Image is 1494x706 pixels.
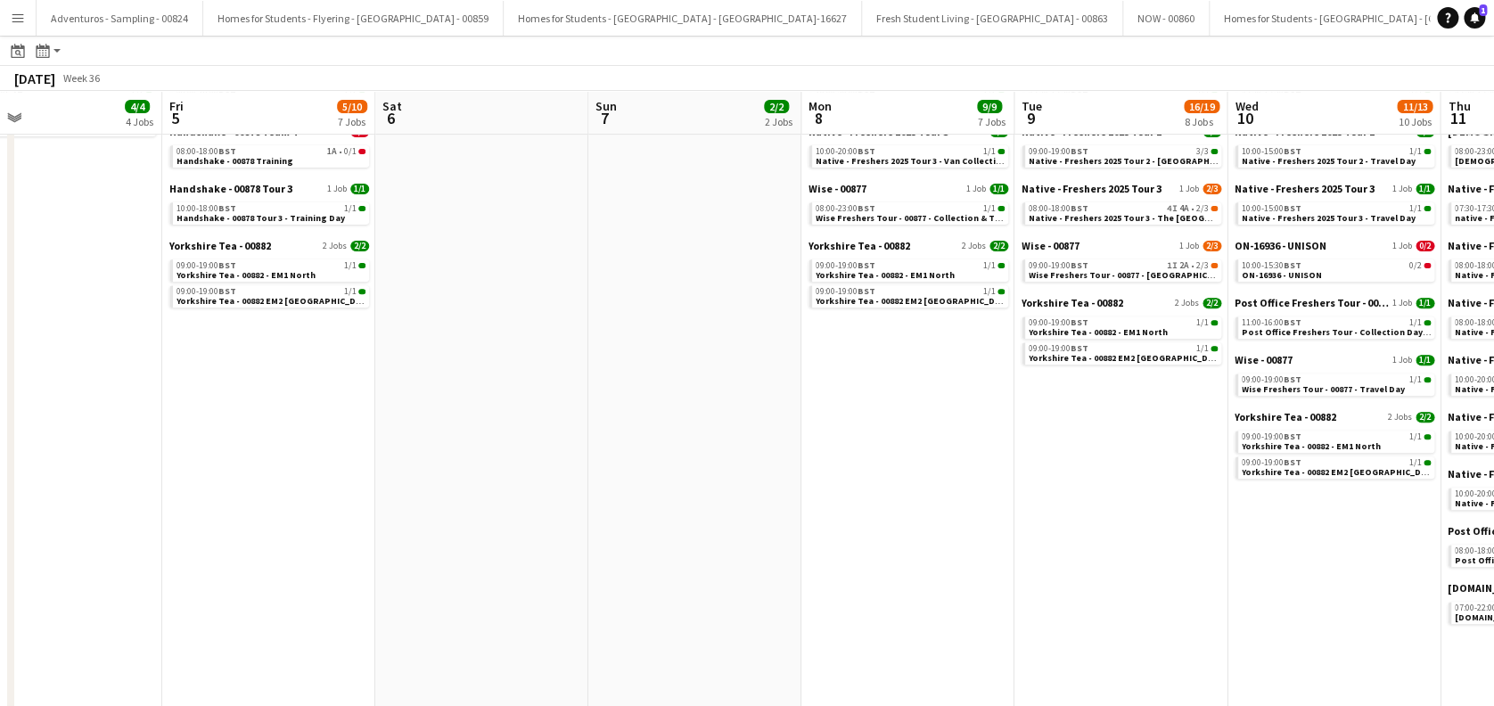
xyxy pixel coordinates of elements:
[14,70,55,87] div: [DATE]
[862,1,1123,36] button: Fresh Student Living - [GEOGRAPHIC_DATA] - 00863
[1464,7,1485,29] a: 1
[59,71,103,85] span: Week 36
[203,1,504,36] button: Homes for Students - Flyering - [GEOGRAPHIC_DATA] - 00859
[1479,4,1487,16] span: 1
[1123,1,1210,36] button: NOW - 00860
[37,1,203,36] button: Adventuros - Sampling - 00824
[504,1,862,36] button: Homes for Students - [GEOGRAPHIC_DATA] - [GEOGRAPHIC_DATA]-16627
